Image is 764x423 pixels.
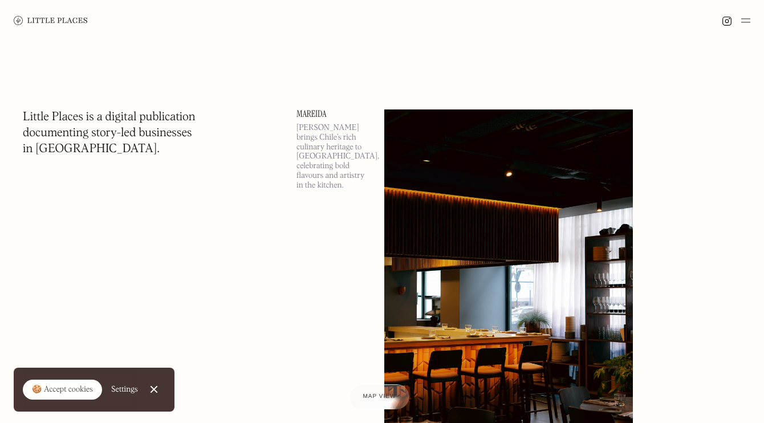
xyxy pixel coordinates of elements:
a: 🍪 Accept cookies [23,380,102,400]
a: Map view [350,384,410,409]
p: [PERSON_NAME] brings Chile’s rich culinary heritage to [GEOGRAPHIC_DATA], celebrating bold flavou... [296,123,371,190]
span: Map view [363,393,396,400]
div: Close Cookie Popup [153,389,154,390]
div: 🍪 Accept cookies [32,384,93,396]
a: Mareida [296,109,371,119]
h1: Little Places is a digital publication documenting story-led businesses in [GEOGRAPHIC_DATA]. [23,109,196,157]
a: Settings [111,377,138,402]
div: Settings [111,385,138,393]
a: Close Cookie Popup [143,378,165,401]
